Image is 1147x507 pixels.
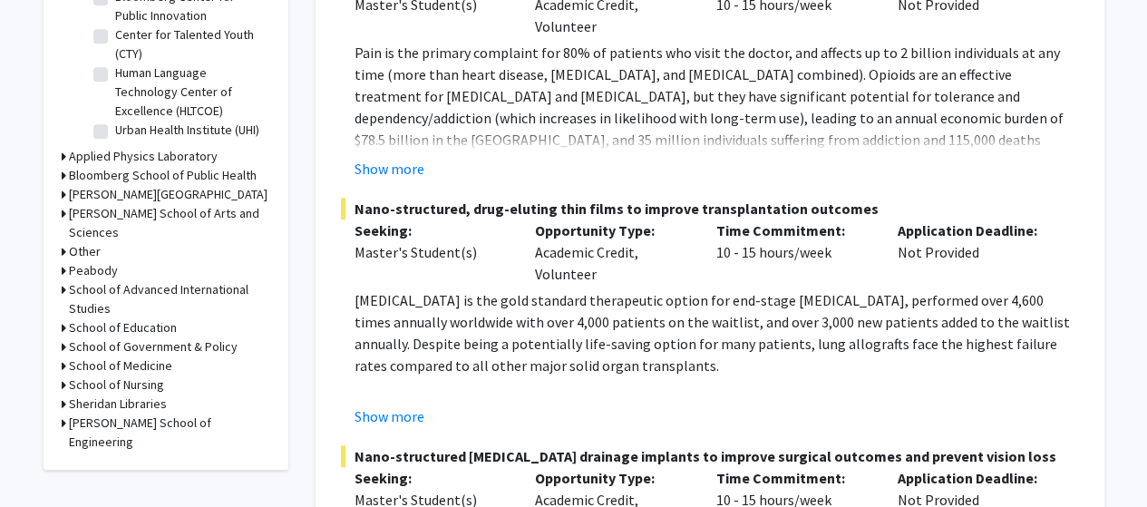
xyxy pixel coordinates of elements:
h3: Other [69,242,101,261]
p: Opportunity Type: [535,467,689,489]
h3: School of Nursing [69,375,164,395]
h3: [PERSON_NAME] School of Arts and Sciences [69,204,270,242]
h3: School of Advanced International Studies [69,280,270,318]
h3: Sheridan Libraries [69,395,167,414]
div: Master's Student(s) [355,241,509,263]
div: Academic Credit, Volunteer [521,219,703,285]
div: 10 - 15 hours/week [703,219,884,285]
label: Urban Health Institute (UHI) [115,121,259,140]
p: Time Commitment: [716,219,870,241]
h3: School of Government & Policy [69,337,238,356]
p: Application Deadline: [898,219,1052,241]
span: Nano-structured [MEDICAL_DATA] drainage implants to improve surgical outcomes and prevent vision ... [341,445,1079,467]
p: Pain is the primary complaint for 80% of patients who visit the doctor, and affects up to 2 billi... [355,42,1079,194]
p: Time Commitment: [716,467,870,489]
button: Show more [355,158,424,180]
span: Nano-structured, drug-eluting thin films to improve transplantation outcomes [341,198,1079,219]
iframe: Chat [14,425,77,493]
div: Not Provided [884,219,1065,285]
h3: Applied Physics Laboratory [69,147,218,166]
p: Application Deadline: [898,467,1052,489]
label: Human Language Technology Center of Excellence (HLTCOE) [115,63,266,121]
h3: School of Education [69,318,177,337]
h3: School of Medicine [69,356,172,375]
h3: Peabody [69,261,118,280]
h3: [PERSON_NAME][GEOGRAPHIC_DATA] [69,185,267,204]
label: Center for Talented Youth (CTY) [115,25,266,63]
p: Opportunity Type: [535,219,689,241]
p: Seeking: [355,219,509,241]
p: Seeking: [355,467,509,489]
h3: Bloomberg School of Public Health [69,166,257,185]
button: Show more [355,405,424,427]
p: [MEDICAL_DATA] is the gold standard therapeutic option for end-stage [MEDICAL_DATA], performed ov... [355,289,1079,376]
h3: [PERSON_NAME] School of Engineering [69,414,270,452]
